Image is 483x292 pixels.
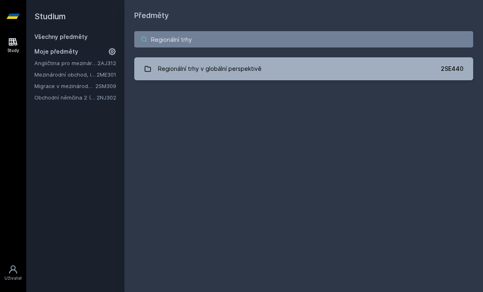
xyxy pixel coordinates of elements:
[34,70,97,79] a: Mezinárodní obchod, investice a inovace
[134,10,473,21] h1: Předměty
[2,33,25,58] a: Study
[134,57,473,80] a: Regionální trhy v globální perspektivě 2SE440
[34,93,97,102] a: Obchodní němčina 2 (B2/C1)
[5,275,22,281] div: Uživatel
[97,71,116,78] a: 2ME301
[34,82,95,90] a: Migrace v mezinárodních vztazích - anglicky
[134,31,473,48] input: Název nebo ident předmětu…
[2,260,25,285] a: Uživatel
[97,60,116,66] a: 2AJ312
[34,33,88,40] a: Všechny předměty
[34,48,78,56] span: Moje předměty
[7,48,19,54] div: Study
[97,94,116,101] a: 2NJ302
[34,59,97,67] a: Angličtina pro mezinárodní obchod 2 (C1)
[441,65,463,73] div: 2SE440
[95,83,116,89] a: 2SM309
[158,61,262,77] div: Regionální trhy v globální perspektivě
